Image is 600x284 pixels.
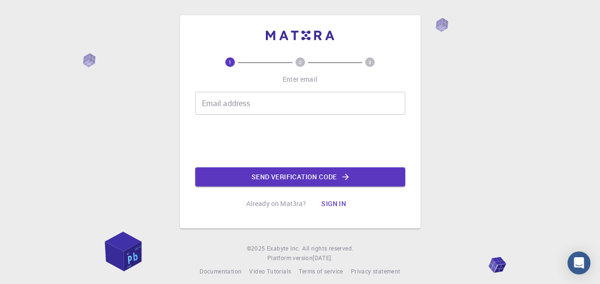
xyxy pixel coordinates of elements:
a: Privacy statement [351,267,400,276]
span: Documentation [200,267,242,275]
span: Privacy statement [351,267,400,275]
a: Exabyte Inc. [267,244,300,253]
p: Enter email [283,75,317,84]
text: 2 [299,59,302,66]
span: © 2025 [247,244,267,253]
a: [DATE]. [313,253,333,263]
button: Send verification code [195,167,405,186]
a: Documentation [200,267,242,276]
p: Already on Mat3ra? [246,199,306,208]
span: Platform version [267,253,313,263]
text: 1 [229,59,232,66]
span: Exabyte Inc. [267,244,300,252]
text: 3 [368,59,371,66]
span: Video Tutorials [249,267,291,275]
span: [DATE] . [313,254,333,262]
span: All rights reserved. [302,244,353,253]
a: Terms of service [299,267,343,276]
div: Open Intercom Messenger [568,251,590,274]
button: Sign in [314,194,354,213]
iframe: reCAPTCHA [228,122,373,160]
span: Terms of service [299,267,343,275]
a: Video Tutorials [249,267,291,276]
